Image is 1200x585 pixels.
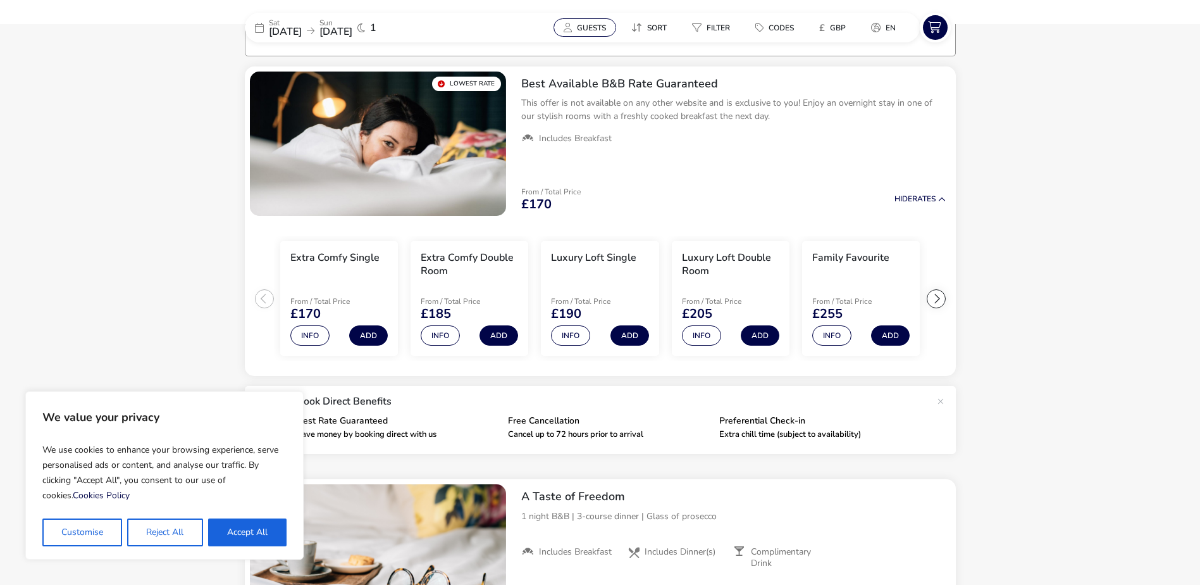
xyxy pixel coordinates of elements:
button: Info [551,325,590,346]
naf-pibe-menu-bar-item: Guests [554,18,621,37]
naf-pibe-menu-bar-item: Filter [682,18,745,37]
button: Add [610,325,649,346]
swiper-slide: 5 / 8 [796,236,926,362]
span: £170 [521,198,552,211]
h3: Family Favourite [812,251,889,265]
swiper-slide: 6 / 8 [926,236,1056,362]
p: Sat [269,19,302,27]
swiper-slide: 4 / 8 [665,236,796,362]
span: Includes Breakfast [539,546,612,558]
a: Cookies Policy [73,489,130,501]
p: We value your privacy [42,405,287,430]
span: Guests [577,23,606,33]
p: Save money by booking direct with us [297,431,498,439]
h2: A Taste of Freedom [521,489,946,504]
button: Add [741,325,779,346]
span: [DATE] [319,25,352,39]
swiper-slide: 3 / 8 [535,236,665,362]
div: We value your privacy [25,391,304,560]
button: Add [479,325,518,346]
div: Sat[DATE]Sun[DATE]1 [245,13,435,42]
p: Preferential Check-in [719,417,920,425]
span: [DATE] [269,25,302,39]
span: Sort [647,23,667,33]
p: Sun [319,19,352,27]
span: £190 [551,308,581,320]
span: £170 [290,308,321,320]
p: Book Direct Benefits [297,396,931,406]
span: Codes [769,23,794,33]
swiper-slide: 2 / 8 [404,236,535,362]
span: £205 [682,308,712,320]
p: Best Rate Guaranteed [297,417,498,425]
swiper-slide: 1 / 1 [250,72,506,216]
p: From / Total Price [812,298,902,305]
span: Filter [707,23,730,33]
span: £255 [812,308,843,320]
div: Best Available B&B Rate GuaranteedThis offer is not available on any other website and is exclusi... [511,66,956,155]
naf-pibe-menu-bar-item: £GBP [809,18,861,37]
i: £ [819,22,825,34]
button: Info [290,325,330,346]
button: Add [871,325,910,346]
button: Codes [745,18,804,37]
div: Lowest Rate [432,77,501,91]
button: Info [682,325,721,346]
p: Extra chill time (subject to availability) [719,431,920,439]
button: Customise [42,519,122,546]
p: From / Total Price [521,188,581,196]
p: From / Total Price [682,298,772,305]
naf-pibe-menu-bar-item: Codes [745,18,809,37]
swiper-slide: 1 / 8 [274,236,404,362]
p: From / Total Price [290,298,380,305]
button: en [861,18,906,37]
span: en [886,23,896,33]
p: Cancel up to 72 hours prior to arrival [508,431,709,439]
div: A Taste of Freedom1 night B&B | 3-course dinner | Glass of proseccoIncludes BreakfastIncludes Din... [511,479,956,579]
button: Add [349,325,388,346]
button: Filter [682,18,740,37]
button: Sort [621,18,677,37]
h3: Luxury Loft Double Room [682,251,779,278]
span: Complimentary Drink [751,546,829,569]
p: We use cookies to enhance your browsing experience, serve personalised ads or content, and analys... [42,437,287,508]
button: Reject All [127,519,202,546]
button: Info [812,325,851,346]
span: GBP [830,23,846,33]
p: Free Cancellation [508,417,709,425]
p: From / Total Price [551,298,641,305]
button: £GBP [809,18,856,37]
h3: Extra Comfy Single [290,251,380,265]
span: 1 [370,23,376,33]
h2: Best Available B&B Rate Guaranteed [521,77,946,91]
button: Guests [554,18,616,37]
span: Includes Dinner(s) [645,546,715,558]
naf-pibe-menu-bar-item: en [861,18,911,37]
p: 1 night B&B | 3-course dinner | Glass of prosecco [521,510,946,523]
span: Includes Breakfast [539,133,612,144]
h3: Extra Comfy Double Room [421,251,518,278]
p: This offer is not available on any other website and is exclusive to you! Enjoy an overnight stay... [521,96,946,123]
naf-pibe-menu-bar-item: Sort [621,18,682,37]
button: Info [421,325,460,346]
h3: Luxury Loft Single [551,251,636,265]
span: Hide [894,194,912,204]
span: £185 [421,308,451,320]
p: From / Total Price [421,298,510,305]
button: HideRates [894,195,946,203]
button: Accept All [208,519,287,546]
